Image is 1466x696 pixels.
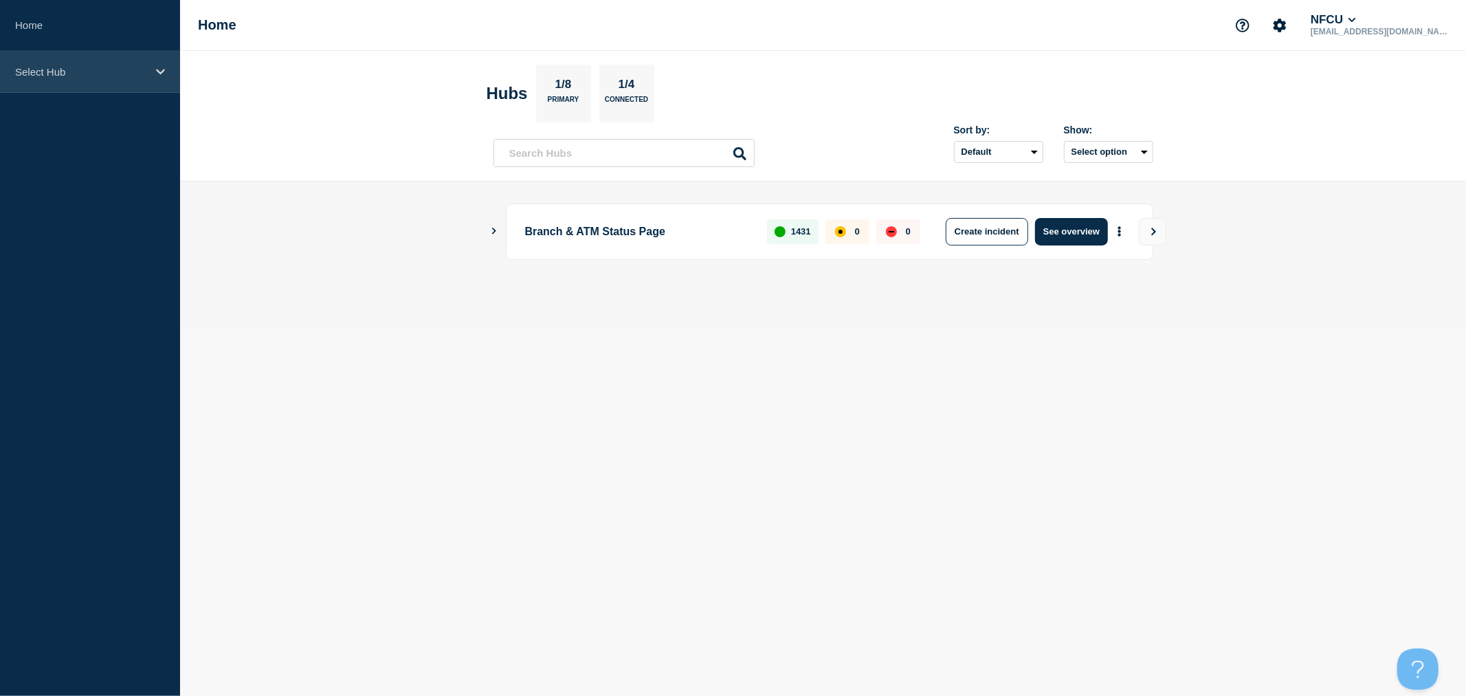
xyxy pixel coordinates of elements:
p: 0 [855,226,860,237]
button: More actions [1111,219,1129,244]
button: NFCU [1308,13,1359,27]
p: Branch & ATM Status Page [525,218,752,246]
p: 0 [906,226,911,237]
button: Show Connected Hubs [491,226,498,237]
h1: Home [198,17,236,33]
div: Show: [1064,124,1153,135]
p: 1431 [791,226,811,237]
button: See overview [1035,218,1108,246]
p: Select Hub [15,66,147,78]
p: 1/4 [613,78,640,96]
button: Support [1228,11,1257,40]
button: View [1139,218,1166,246]
p: Primary [548,96,579,110]
p: 1/8 [550,78,577,96]
input: Search Hubs [493,139,755,167]
div: down [886,226,897,237]
h2: Hubs [487,84,528,103]
div: up [775,226,786,237]
p: Connected [605,96,648,110]
div: affected [835,226,846,237]
p: [EMAIL_ADDRESS][DOMAIN_NAME] [1308,27,1451,36]
div: Sort by: [954,124,1043,135]
button: Account settings [1265,11,1294,40]
button: Select option [1064,141,1153,163]
button: Create incident [946,218,1028,246]
select: Sort by [954,141,1043,163]
iframe: Help Scout Beacon - Open [1397,649,1439,690]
